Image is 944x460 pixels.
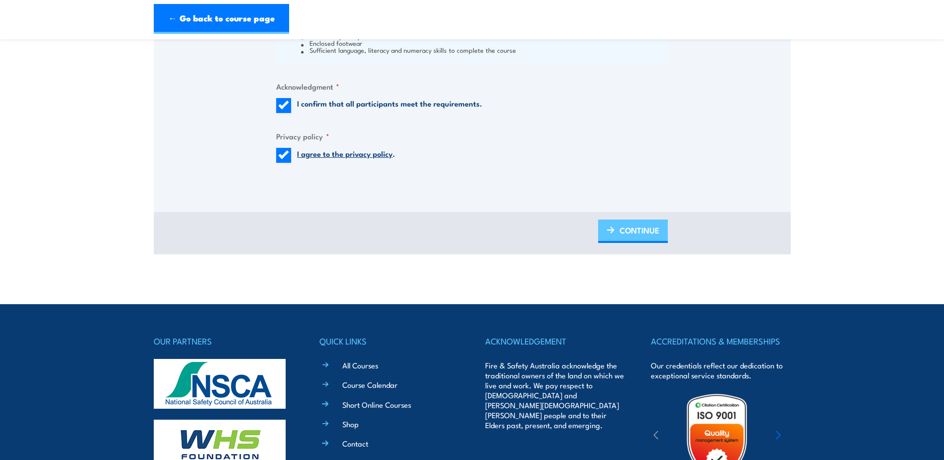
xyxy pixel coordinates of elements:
[297,148,395,163] label: .
[154,4,289,34] a: ← Go back to course page
[342,360,378,370] a: All Courses
[154,334,293,348] h4: OUR PARTNERS
[761,419,847,454] img: ewpa-logo
[485,334,625,348] h4: ACKNOWLEDGEMENT
[342,419,359,429] a: Shop
[297,148,393,159] a: I agree to the privacy policy
[651,334,790,348] h4: ACCREDITATIONS & MEMBERSHIPS
[342,438,368,449] a: Contact
[301,46,665,53] li: Sufficient language, literacy and numeracy skills to complete the course
[297,98,482,113] label: I confirm that all participants meet the requirements.
[342,379,398,390] a: Course Calendar
[342,399,411,410] a: Short Online Courses
[485,360,625,430] p: Fire & Safety Australia acknowledge the traditional owners of the land on which we live and work....
[319,334,459,348] h4: QUICK LINKS
[276,130,329,142] legend: Privacy policy
[154,359,286,409] img: nsca-logo-footer
[276,81,339,92] legend: Acknowledgment
[598,220,668,243] a: CONTINUE
[651,360,790,380] p: Our credentials reflect our dedication to exceptional service standards.
[301,39,665,46] li: Enclosed footwear
[620,217,659,243] span: CONTINUE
